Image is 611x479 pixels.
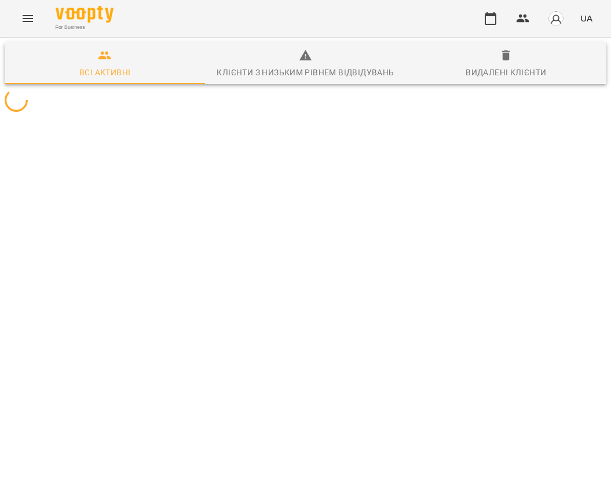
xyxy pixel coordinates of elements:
span: For Business [56,24,114,31]
button: UA [576,8,597,29]
span: UA [580,12,592,24]
button: Menu [14,5,42,32]
div: Всі активні [79,65,130,79]
div: Клієнти з низьким рівнем відвідувань [217,65,394,79]
img: avatar_s.png [548,10,564,27]
div: Видалені клієнти [466,65,546,79]
img: Voopty Logo [56,6,114,23]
